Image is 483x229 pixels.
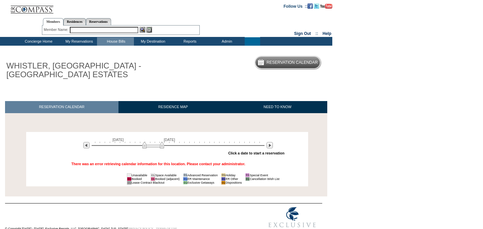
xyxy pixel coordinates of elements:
[5,60,155,81] h1: WHISTLER, [GEOGRAPHIC_DATA] - [GEOGRAPHIC_DATA] ESTATES
[323,31,331,36] a: Help
[112,138,124,142] span: [DATE]
[183,181,187,184] td: 01
[44,27,69,33] div: Member Name:
[316,31,318,36] span: ::
[63,18,86,25] a: Residences
[131,173,147,177] td: Unavailable
[314,3,319,9] img: Follow us on Twitter
[71,162,245,166] p: There was an error retrieving calendar information for this location. Please contact your adminis...
[16,37,60,46] td: Concierge Home
[86,18,111,25] a: Reservations
[134,37,171,46] td: My Destination
[183,177,187,181] td: 01
[307,3,313,9] img: Become our fan on Facebook
[146,27,152,33] img: Reservations
[127,181,131,184] td: 01
[267,60,318,65] h5: Reservation Calendar
[171,37,208,46] td: Reports
[60,37,97,46] td: My Reservations
[320,4,332,8] a: Subscribe to our YouTube Channel
[314,4,319,8] a: Follow us on Twitter
[221,173,225,177] td: 01
[43,18,63,26] a: Members
[245,173,249,177] td: 01
[226,181,242,184] td: Dispositions
[97,37,134,46] td: House Bills
[284,3,307,9] td: Follow Us ::
[155,173,180,177] td: Space Available
[267,142,273,148] img: Next
[127,177,131,181] td: 01
[249,177,279,181] td: Cancellation Wish List
[307,4,313,8] a: Become our fan on Facebook
[187,177,218,181] td: ER Maintenance
[249,173,279,177] td: Special Event
[151,177,155,181] td: 01
[226,177,242,181] td: ER Other
[221,181,225,184] td: 01
[228,151,285,155] div: Click a date to start a reservation
[127,173,131,177] td: 01
[245,177,249,181] td: 01
[320,4,332,9] img: Subscribe to our YouTube Channel
[131,177,147,181] td: Booked
[164,138,175,142] span: [DATE]
[151,173,155,177] td: 01
[131,181,180,184] td: Lease Contract Blackout
[5,101,118,113] a: RESERVATION CALENDAR
[208,37,245,46] td: Admin
[187,181,218,184] td: Exclusive Getaways
[226,173,242,177] td: Holiday
[228,101,327,113] a: NEED TO KNOW
[83,142,90,148] img: Previous
[140,27,145,33] img: View
[155,177,180,181] td: Booked (adjacent)
[118,101,228,113] a: RESIDENCE MAP
[294,31,311,36] a: Sign Out
[221,177,225,181] td: 01
[183,173,187,177] td: 01
[187,173,218,177] td: Advanced Reservation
